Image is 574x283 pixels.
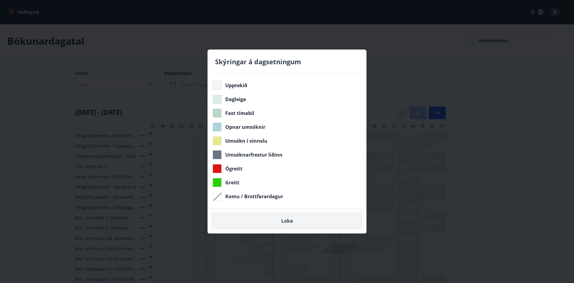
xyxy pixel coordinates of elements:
[225,96,246,103] span: Dagleiga
[225,165,242,172] span: Ógreitt
[225,110,254,116] span: Fast tímabil
[213,213,361,228] button: Loka
[225,193,283,200] span: Komu / Brottfarardagur
[225,151,282,158] span: Umsóknarfrestur liðinn
[225,82,247,89] span: Upptekið
[225,179,239,186] span: Greitt
[225,124,265,130] span: Opnar umsóknir
[225,138,267,144] span: Umsókn í vinnslu
[215,57,359,66] h4: Skýringar á dagsetningum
